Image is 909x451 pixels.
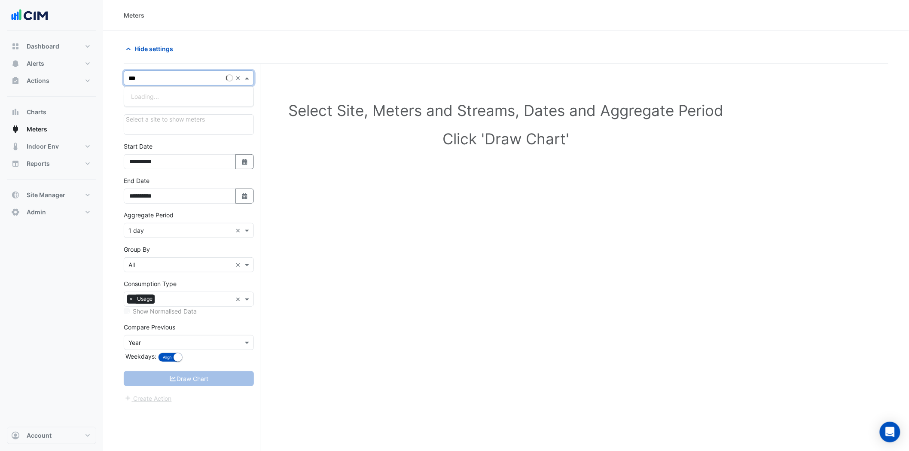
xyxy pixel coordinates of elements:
app-escalated-ticket-create-button: Please correct errors first [124,394,172,401]
button: Hide settings [124,41,179,56]
span: Clear [235,73,243,82]
app-icon: Actions [11,76,20,85]
ng-dropdown-panel: Options list [124,86,254,107]
div: Open Intercom Messenger [880,422,900,442]
button: Dashboard [7,38,96,55]
span: Actions [27,76,49,85]
span: Indoor Env [27,142,59,151]
label: Compare Previous [124,323,175,332]
span: Meters [27,125,47,134]
app-icon: Admin [11,208,20,216]
span: Charts [27,108,46,116]
span: Site Manager [27,191,65,199]
span: Clear [235,260,243,269]
app-icon: Reports [11,159,20,168]
fa-icon: Select Date [241,192,249,200]
div: Loading... [124,90,253,103]
span: Clear [235,295,243,304]
span: Account [27,431,52,440]
button: Meters [7,121,96,138]
app-icon: Alerts [11,59,20,68]
button: Admin [7,204,96,221]
button: Alerts [7,55,96,72]
span: × [127,295,135,303]
span: Alerts [27,59,44,68]
app-icon: Dashboard [11,42,20,51]
label: End Date [124,176,149,185]
label: Consumption Type [124,279,177,288]
button: Reports [7,155,96,172]
label: Aggregate Period [124,210,174,219]
span: Usage [135,295,155,303]
h1: Click 'Draw Chart' [137,130,875,148]
app-icon: Site Manager [11,191,20,199]
fa-icon: Select Date [241,158,249,165]
span: Reports [27,159,50,168]
label: Show Normalised Data [133,307,197,316]
button: Indoor Env [7,138,96,155]
h1: Select Site, Meters and Streams, Dates and Aggregate Period [137,101,875,119]
app-icon: Meters [11,125,20,134]
label: Weekdays: [124,352,156,361]
app-icon: Indoor Env [11,142,20,151]
span: Hide settings [134,44,173,53]
label: Start Date [124,142,153,151]
app-icon: Charts [11,108,20,116]
span: Clear [235,226,243,235]
label: Group By [124,245,150,254]
div: Click Update or Cancel in Details panel [124,114,254,135]
span: Admin [27,208,46,216]
button: Account [7,427,96,444]
div: Meters [124,11,144,20]
span: Dashboard [27,42,59,51]
div: Select meters or streams to enable normalisation [124,307,254,316]
button: Charts [7,104,96,121]
button: Site Manager [7,186,96,204]
img: Company Logo [10,7,49,24]
button: Actions [7,72,96,89]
